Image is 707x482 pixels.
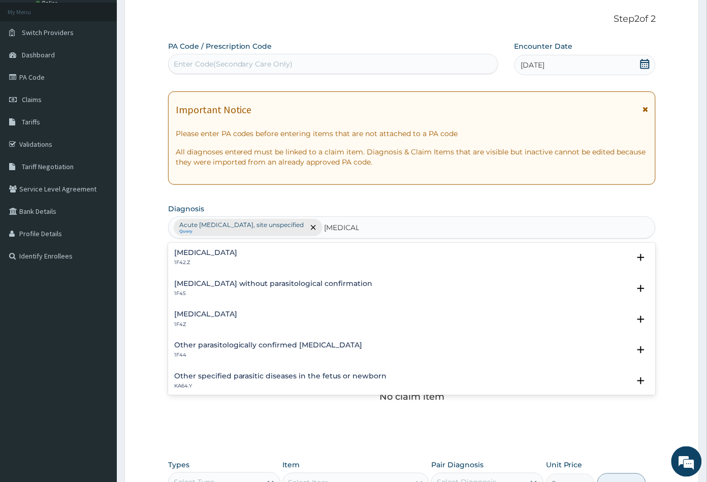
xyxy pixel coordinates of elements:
p: 1F45 [174,290,373,297]
i: open select status [635,313,647,326]
label: Pair Diagnosis [431,460,484,470]
label: Diagnosis [168,204,204,214]
h4: Other specified parasitic diseases in the fetus or newborn [174,372,387,380]
h4: [MEDICAL_DATA] [174,249,237,256]
label: Item [282,460,300,470]
span: Tariff Negotiation [22,162,74,171]
p: Please enter PA codes before entering items that are not attached to a PA code [176,128,649,139]
p: Acute [MEDICAL_DATA], site unspecified [179,221,304,229]
div: Chat with us now [53,57,171,70]
p: All diagnoses entered must be linked to a claim item. Diagnosis & Claim Items that are visible bu... [176,147,649,167]
i: open select status [635,375,647,387]
div: Minimize live chat window [167,5,191,29]
span: Tariffs [22,117,40,126]
span: remove selection option [309,223,318,232]
p: 1F4Z [174,321,237,328]
h4: Other parasitologically confirmed [MEDICAL_DATA] [174,341,363,349]
span: [DATE] [521,60,545,70]
i: open select status [635,251,647,264]
img: d_794563401_company_1708531726252_794563401 [19,51,41,76]
p: KA64.Y [174,382,387,390]
label: Types [168,461,189,470]
label: PA Code / Prescription Code [168,41,272,51]
p: No claim item [379,392,444,402]
span: Claims [22,95,42,104]
div: Enter Code(Secondary Care Only) [174,59,293,69]
label: Encounter Date [515,41,573,51]
h1: Important Notice [176,104,252,115]
i: open select status [635,282,647,295]
span: Switch Providers [22,28,74,37]
span: Dashboard [22,50,55,59]
span: We're online! [59,128,140,231]
p: Step 2 of 2 [168,14,656,25]
small: Query [179,229,304,234]
h4: [MEDICAL_DATA] [174,310,237,318]
p: 1F42.Z [174,259,237,266]
i: open select status [635,344,647,356]
p: 1F44 [174,351,363,359]
textarea: Type your message and hit 'Enter' [5,277,194,313]
label: Unit Price [546,460,583,470]
h4: [MEDICAL_DATA] without parasitological confirmation [174,280,373,287]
